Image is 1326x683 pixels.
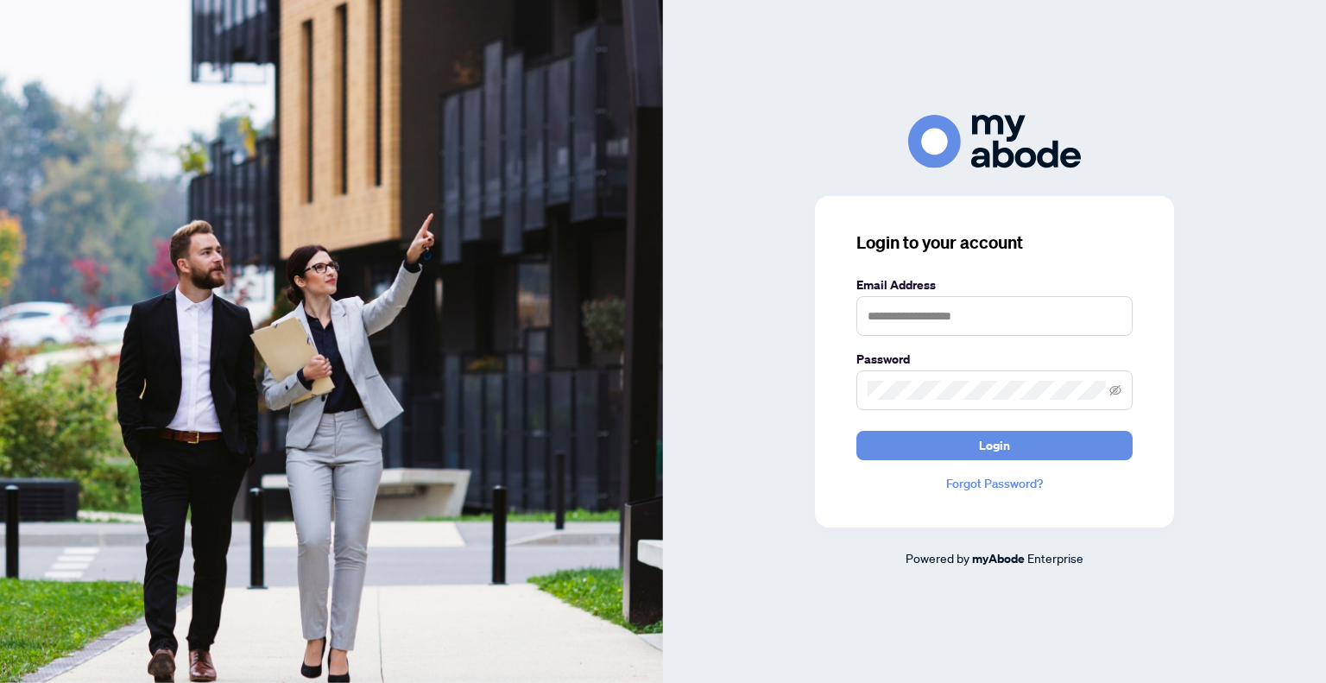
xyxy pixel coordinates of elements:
label: Email Address [856,275,1133,294]
img: ma-logo [908,115,1081,168]
span: Enterprise [1027,550,1083,566]
button: Login [856,431,1133,460]
span: eye-invisible [1109,384,1121,396]
h3: Login to your account [856,231,1133,255]
label: Password [856,350,1133,369]
a: myAbode [972,549,1025,568]
span: Login [979,432,1010,459]
span: Powered by [906,550,969,566]
a: Forgot Password? [856,474,1133,493]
